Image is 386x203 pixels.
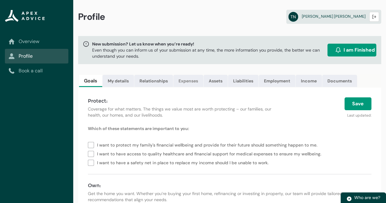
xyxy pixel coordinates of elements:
[88,182,371,189] h4: Own:
[173,75,203,87] a: Expenses
[88,190,371,203] p: Get the home you want. Whether you’re buying your first home, refinancing or investing in propert...
[9,53,65,60] a: Profile
[327,44,376,56] button: I am Finished
[322,75,357,87] a: Documents
[354,195,380,200] span: Who are we?
[88,106,274,118] p: Coverage for what matters. The things we value most are worth protecting – our families, our heal...
[335,47,341,53] img: alarm.svg
[302,14,366,19] span: [PERSON_NAME] [PERSON_NAME]
[97,158,271,167] span: I want to have a safety net in place to replace my income should I be unable to work.
[78,11,105,23] span: Profile
[97,149,324,158] span: I want to have access to quality healthcare and financial support for medical expenses to ensure ...
[296,75,322,87] a: Income
[9,67,65,74] a: Book a call
[92,41,325,47] span: New submission? Let us know when you’re ready!
[345,97,371,110] button: Save
[5,10,45,22] img: Apex Advice Group
[88,97,274,105] h4: Protect:
[344,46,375,54] span: I am Finished
[288,12,298,22] abbr: TN
[5,34,68,78] nav: Sub page
[92,47,325,59] p: Even though you can inform us of your submission at any time, the more information you provide, t...
[259,75,295,87] a: Employment
[97,140,320,149] span: I want to protect my family's financial wellbeing and provide for their future should something h...
[204,75,228,87] a: Assets
[103,75,134,87] a: My details
[286,10,381,24] a: TN[PERSON_NAME] [PERSON_NAME]
[228,75,258,87] a: Liabilities
[369,12,379,22] button: Logout
[282,110,371,118] p: Last updated:
[88,125,371,132] p: Which of these statements are important to you:
[346,196,352,201] img: play.svg
[134,75,173,87] a: Relationships
[9,38,65,45] a: Overview
[79,75,102,87] a: Goals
